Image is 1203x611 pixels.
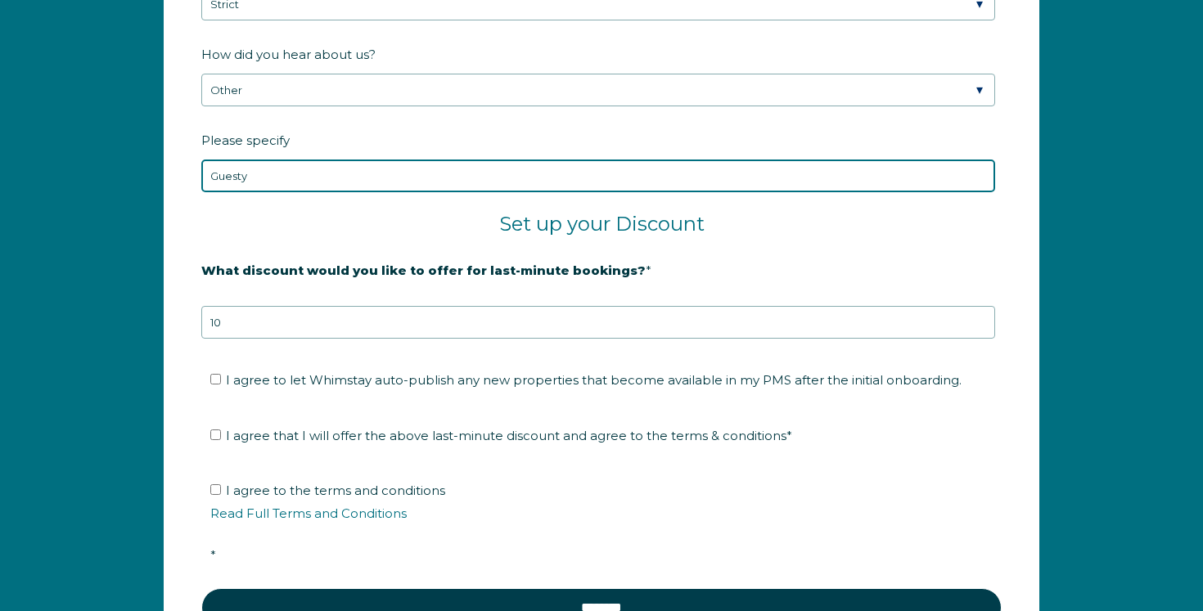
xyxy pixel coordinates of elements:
[210,374,221,384] input: I agree to let Whimstay auto-publish any new properties that become available in my PMS after the...
[201,128,290,153] span: Please specify
[210,484,221,495] input: I agree to the terms and conditionsRead Full Terms and Conditions*
[210,505,407,521] a: Read Full Terms and Conditions
[201,263,646,278] strong: What discount would you like to offer for last-minute bookings?
[201,42,376,67] span: How did you hear about us?
[201,290,457,304] strong: 20% is recommended, minimum of 10%
[210,483,1004,563] span: I agree to the terms and conditions
[226,372,962,388] span: I agree to let Whimstay auto-publish any new properties that become available in my PMS after the...
[210,429,221,440] input: I agree that I will offer the above last-minute discount and agree to the terms & conditions*
[499,212,705,236] span: Set up your Discount
[226,428,792,443] span: I agree that I will offer the above last-minute discount and agree to the terms & conditions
